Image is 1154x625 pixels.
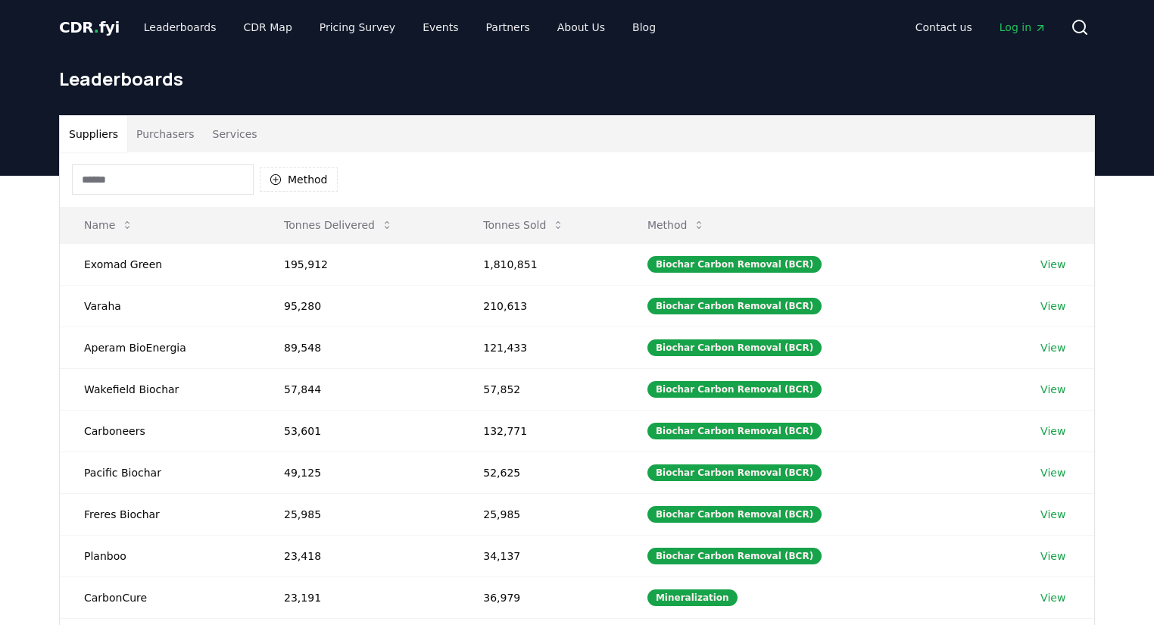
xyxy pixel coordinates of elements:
h1: Leaderboards [59,67,1095,91]
a: Pricing Survey [307,14,407,41]
div: Biochar Carbon Removal (BCR) [647,423,822,439]
td: 36,979 [459,577,623,618]
a: CDR Map [232,14,304,41]
div: Biochar Carbon Removal (BCR) [647,256,822,273]
td: 25,985 [459,493,623,535]
a: View [1040,340,1065,355]
a: View [1040,423,1065,439]
td: Aperam BioEnergia [60,327,260,368]
button: Services [204,116,267,152]
td: Planboo [60,535,260,577]
td: 89,548 [260,327,459,368]
td: 1,810,851 [459,243,623,285]
nav: Main [903,14,1059,41]
div: Biochar Carbon Removal (BCR) [647,548,822,564]
span: . [94,18,99,36]
td: Varaha [60,285,260,327]
a: View [1040,382,1065,397]
a: Blog [620,14,668,41]
a: Events [410,14,470,41]
td: CarbonCure [60,577,260,618]
td: Freres Biochar [60,493,260,535]
a: View [1040,507,1065,522]
span: CDR fyi [59,18,120,36]
div: Biochar Carbon Removal (BCR) [647,464,822,481]
div: Biochar Carbon Removal (BCR) [647,381,822,398]
td: 57,852 [459,368,623,410]
span: Log in [1000,20,1046,35]
td: 95,280 [260,285,459,327]
a: Partners [474,14,542,41]
td: Wakefield Biochar [60,368,260,410]
a: Leaderboards [132,14,229,41]
a: CDR.fyi [59,17,120,38]
td: 23,191 [260,577,459,618]
td: 34,137 [459,535,623,577]
nav: Main [132,14,668,41]
div: Biochar Carbon Removal (BCR) [647,506,822,523]
a: View [1040,548,1065,564]
button: Purchasers [127,116,204,152]
td: 210,613 [459,285,623,327]
div: Biochar Carbon Removal (BCR) [647,339,822,356]
a: View [1040,465,1065,480]
a: Log in [987,14,1059,41]
button: Tonnes Sold [471,210,576,240]
td: 49,125 [260,452,459,493]
td: Carboneers [60,410,260,452]
a: View [1040,298,1065,314]
td: 52,625 [459,452,623,493]
a: View [1040,257,1065,272]
td: Exomad Green [60,243,260,285]
td: 132,771 [459,410,623,452]
a: View [1040,590,1065,605]
div: Biochar Carbon Removal (BCR) [647,298,822,314]
button: Tonnes Delivered [272,210,405,240]
td: 121,433 [459,327,623,368]
a: Contact us [903,14,984,41]
button: Name [72,210,145,240]
td: 57,844 [260,368,459,410]
div: Mineralization [647,589,738,606]
button: Method [260,167,338,192]
td: Pacific Biochar [60,452,260,493]
a: About Us [545,14,617,41]
button: Method [635,210,718,240]
button: Suppliers [60,116,127,152]
td: 53,601 [260,410,459,452]
td: 195,912 [260,243,459,285]
td: 25,985 [260,493,459,535]
td: 23,418 [260,535,459,577]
